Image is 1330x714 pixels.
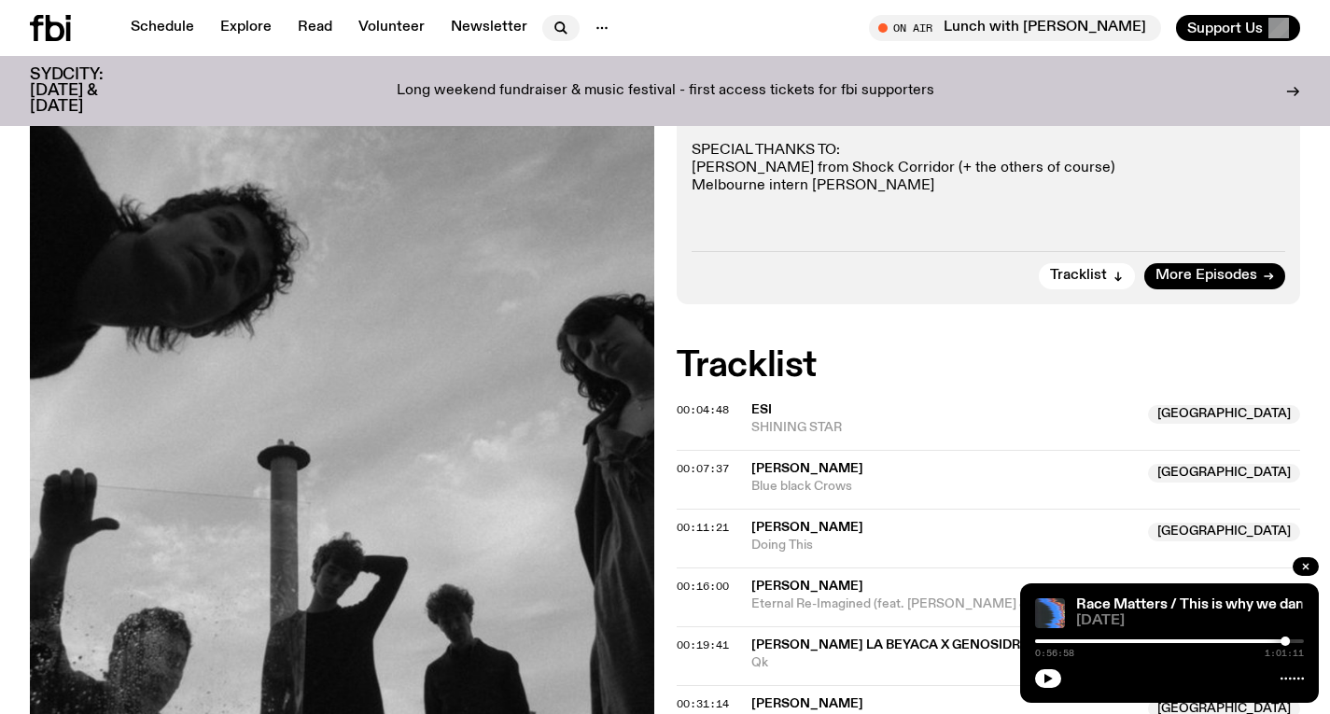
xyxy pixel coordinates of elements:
img: A spectral view of a waveform, warped and glitched [1035,598,1065,628]
span: [PERSON_NAME] La Beyaca x Genosidra [751,638,1029,651]
span: 00:11:21 [677,520,729,535]
span: [GEOGRAPHIC_DATA] [1148,405,1300,424]
span: 1:01:11 [1265,649,1304,658]
span: 00:07:37 [677,461,729,476]
button: Support Us [1176,15,1300,41]
span: More Episodes [1155,269,1257,283]
button: 00:16:00 [677,581,729,592]
span: Eternal Re-Imagined (feat. [PERSON_NAME] & [PERSON_NAME]) [751,595,1301,613]
button: 00:19:41 [677,640,729,651]
span: SHINING STAR [751,419,1138,437]
span: Qk [751,654,1301,672]
span: Doing This [751,537,1138,554]
a: Read [287,15,343,41]
button: On AirLunch with [PERSON_NAME] [869,15,1161,41]
p: Long weekend fundraiser & music festival - first access tickets for fbi supporters [397,83,934,100]
span: [PERSON_NAME] [751,462,863,475]
span: Esi [751,403,772,416]
button: 00:31:14 [677,699,729,709]
span: [GEOGRAPHIC_DATA] [1148,464,1300,483]
span: [PERSON_NAME] [751,521,863,534]
span: Blue black Crows [751,478,1138,496]
span: [PERSON_NAME] [751,697,863,710]
span: 00:31:14 [677,696,729,711]
h2: Tracklist [677,349,1301,383]
span: 00:19:41 [677,637,729,652]
button: 00:04:48 [677,405,729,415]
h3: SYDCITY: [DATE] & [DATE] [30,67,149,115]
button: 00:11:21 [677,523,729,533]
a: Newsletter [440,15,539,41]
button: 00:07:37 [677,464,729,474]
a: Schedule [119,15,205,41]
span: [GEOGRAPHIC_DATA] [1148,523,1300,541]
span: 0:56:58 [1035,649,1074,658]
a: More Episodes [1144,263,1285,289]
span: 00:16:00 [677,579,729,594]
span: 00:04:48 [677,402,729,417]
button: Tracklist [1039,263,1135,289]
a: Explore [209,15,283,41]
span: Tracklist [1050,269,1107,283]
span: [PERSON_NAME] [751,580,863,593]
span: Support Us [1187,20,1263,36]
span: [DATE] [1076,614,1304,628]
a: Volunteer [347,15,436,41]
